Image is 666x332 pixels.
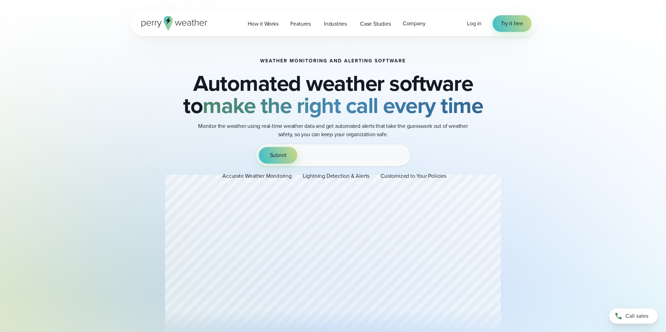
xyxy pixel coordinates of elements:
[360,20,391,28] span: Case Studies
[354,17,397,31] a: Case Studies
[324,20,347,28] span: Industries
[194,122,472,139] p: Monitor the weather using real-time weather data and get automated alerts that take the guesswork...
[270,151,287,159] span: Submit
[381,172,446,180] p: Customized to Your Policies
[242,17,284,31] a: How it Works
[290,20,311,28] span: Features
[259,147,298,164] button: Submit
[165,72,501,116] h2: Automated weather software to
[403,19,426,28] span: Company
[501,19,523,28] span: Try it free
[203,89,483,122] strong: make the right call every time
[467,19,481,27] span: Log in
[493,15,531,32] a: Try it free
[625,312,648,320] span: Call sales
[303,172,369,180] p: Lightning Detection & Alerts
[467,19,481,28] a: Log in
[222,172,292,180] p: Accurate Weather Monitoring
[609,308,658,324] a: Call sales
[260,58,406,64] h1: Weather Monitoring and Alerting Software
[248,20,279,28] span: How it Works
